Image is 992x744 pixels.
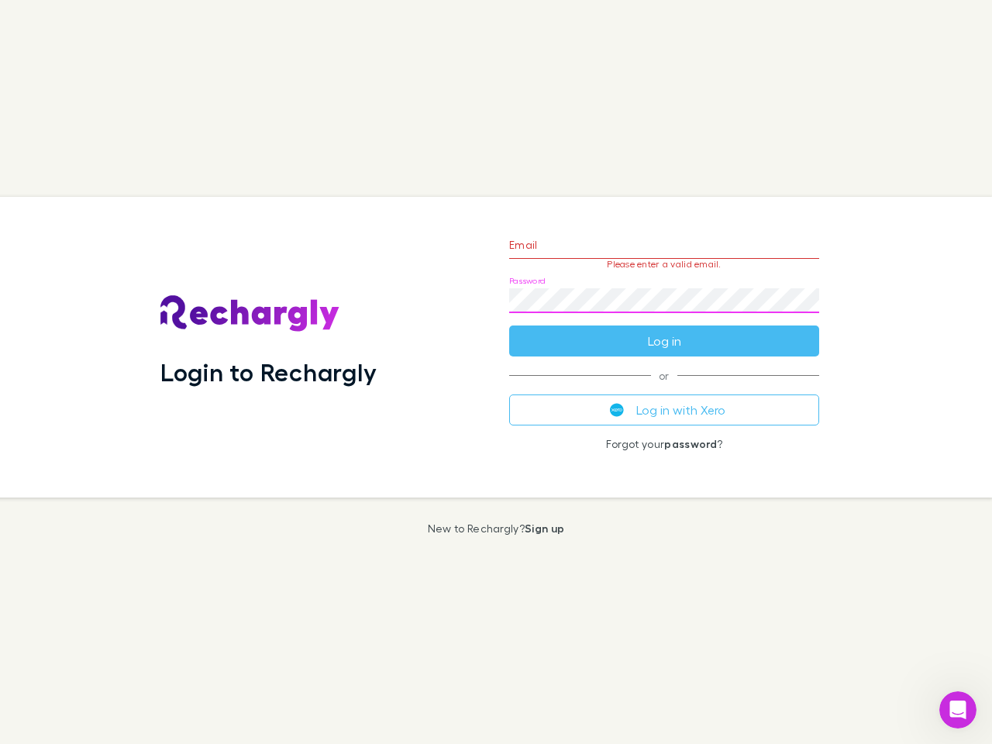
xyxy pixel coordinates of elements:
[509,259,819,270] p: Please enter a valid email.
[509,394,819,425] button: Log in with Xero
[160,295,340,332] img: Rechargly's Logo
[428,522,565,535] p: New to Rechargly?
[160,357,377,387] h1: Login to Rechargly
[509,275,546,287] label: Password
[509,325,819,356] button: Log in
[509,375,819,376] span: or
[610,403,624,417] img: Xero's logo
[939,691,976,728] iframe: Intercom live chat
[664,437,717,450] a: password
[525,522,564,535] a: Sign up
[509,438,819,450] p: Forgot your ?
